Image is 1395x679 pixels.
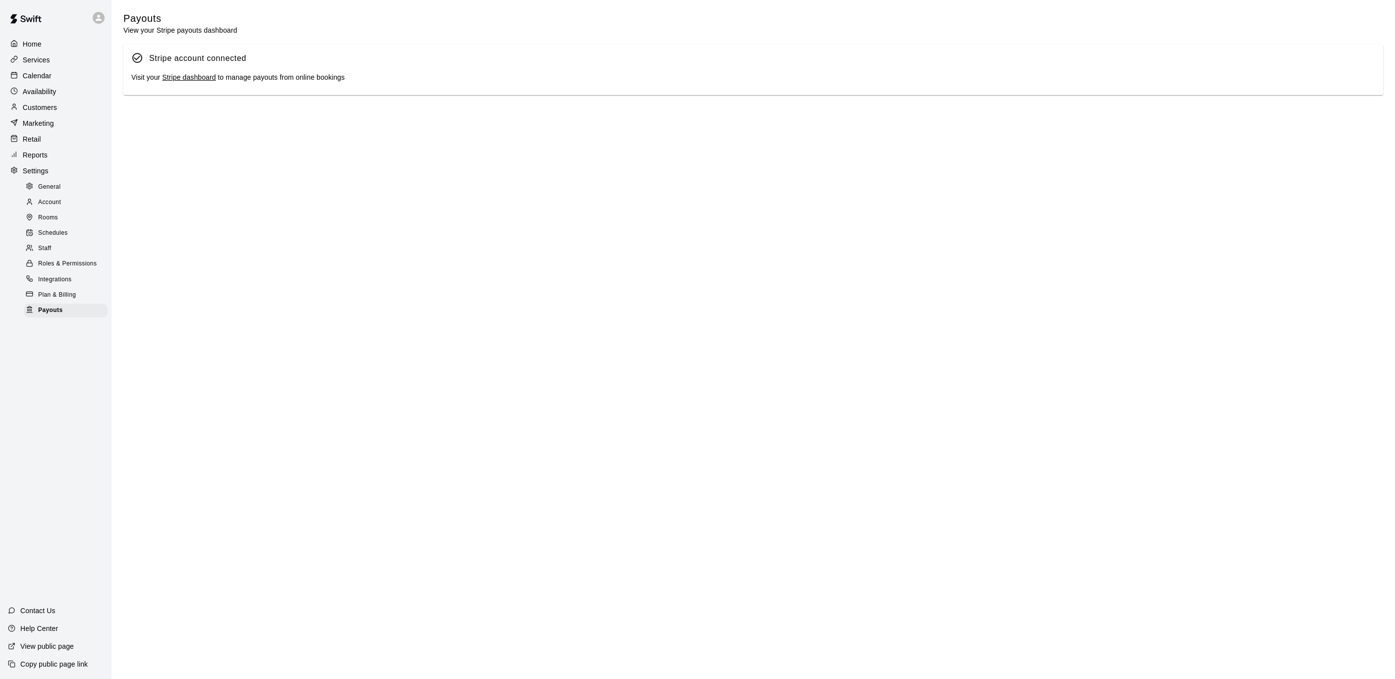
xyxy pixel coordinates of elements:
[38,244,51,254] span: Staff
[8,163,104,178] a: Settings
[23,87,56,97] p: Availability
[38,213,58,223] span: Rooms
[123,12,237,25] h5: Payouts
[24,179,112,195] a: General
[38,198,61,208] span: Account
[23,134,41,144] p: Retail
[8,52,104,67] a: Services
[24,287,112,303] a: Plan & Billing
[8,84,104,99] a: Availability
[23,55,50,65] p: Services
[24,288,108,302] div: Plan & Billing
[8,68,104,83] a: Calendar
[23,71,52,81] p: Calendar
[24,273,108,287] div: Integrations
[149,52,246,65] div: Stripe account connected
[20,624,58,633] p: Help Center
[24,226,112,241] a: Schedules
[38,306,62,315] span: Payouts
[20,641,74,651] p: View public page
[20,606,56,616] p: Contact Us
[24,180,108,194] div: General
[162,73,216,81] a: Stripe dashboard
[24,195,112,210] a: Account
[8,148,104,162] a: Reports
[24,210,112,226] a: Rooms
[38,275,72,285] span: Integrations
[131,72,1375,83] div: Visit your to manage payouts from online bookings
[24,257,112,272] a: Roles & Permissions
[23,150,48,160] p: Reports
[38,259,97,269] span: Roles & Permissions
[38,228,68,238] span: Schedules
[24,241,112,257] a: Staff
[24,303,112,318] a: Payouts
[38,182,61,192] span: General
[38,290,76,300] span: Plan & Billing
[24,304,108,317] div: Payouts
[20,659,88,669] p: Copy public page link
[23,39,42,49] p: Home
[24,196,108,209] div: Account
[23,103,57,112] p: Customers
[8,37,104,52] a: Home
[23,118,54,128] p: Marketing
[24,257,108,271] div: Roles & Permissions
[123,25,237,35] p: View your Stripe payouts dashboard
[8,132,104,147] a: Retail
[23,166,49,176] p: Settings
[8,100,104,115] a: Customers
[24,242,108,256] div: Staff
[24,211,108,225] div: Rooms
[24,226,108,240] div: Schedules
[8,116,104,131] a: Marketing
[24,272,112,287] a: Integrations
